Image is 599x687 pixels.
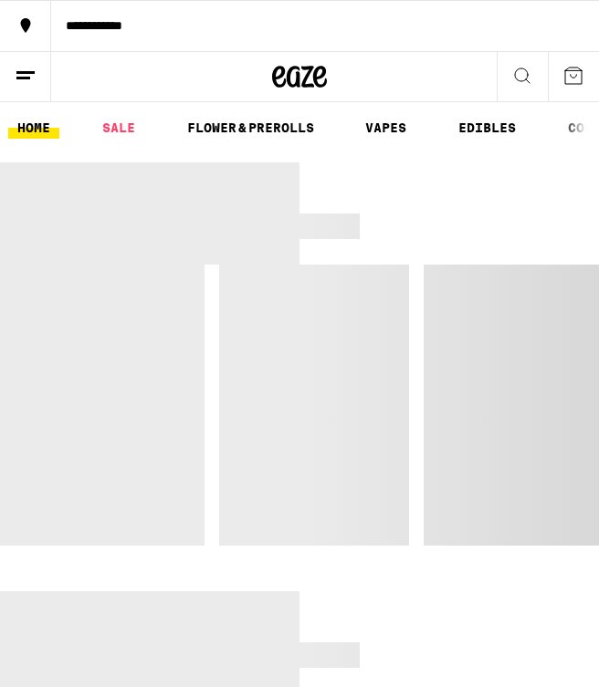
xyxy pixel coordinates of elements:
a: FLOWER & PREROLLS [178,117,323,139]
a: SALE [93,117,144,139]
a: HOME [8,117,59,139]
a: VAPES [356,117,415,139]
a: EDIBLES [449,117,525,139]
span: Hi. Need any help? [11,13,131,27]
